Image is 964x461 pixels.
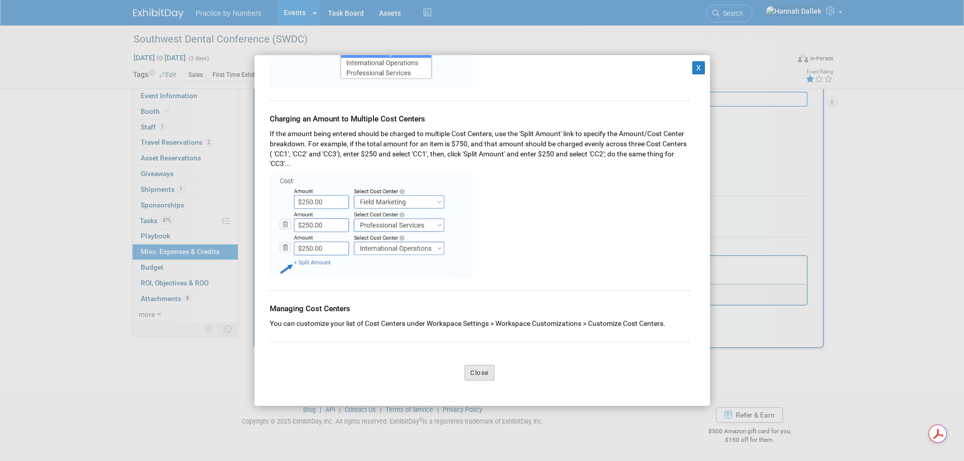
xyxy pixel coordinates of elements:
[270,125,690,169] div: If the amount being entered should be charged to multiple Cost Centers, use the 'Split Amount' li...
[6,4,531,14] body: Rich Text Area. Press ALT-0 for help.
[692,61,705,74] button: X
[465,365,494,381] button: Close
[270,173,472,278] img: Charging an Amount to Multiple Cost Centers
[270,101,690,125] div: Charging an Amount to Multiple Cost Centers
[270,315,690,329] div: You can customize your list of Cost Centers under Workspace Settings > Workspace Customizations >...
[270,291,690,315] div: Managing Cost Centers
